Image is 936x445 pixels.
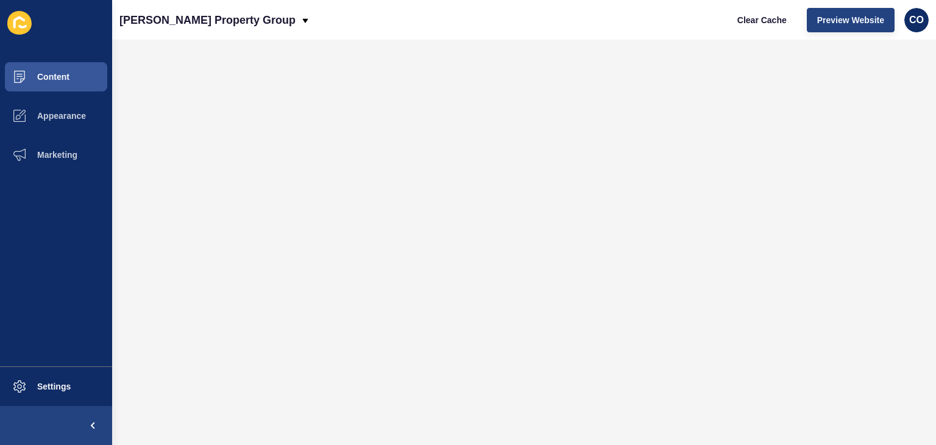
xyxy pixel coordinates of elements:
[817,14,884,26] span: Preview Website
[909,14,924,26] span: CO
[807,8,895,32] button: Preview Website
[727,8,797,32] button: Clear Cache
[737,14,787,26] span: Clear Cache
[119,5,296,35] p: [PERSON_NAME] Property Group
